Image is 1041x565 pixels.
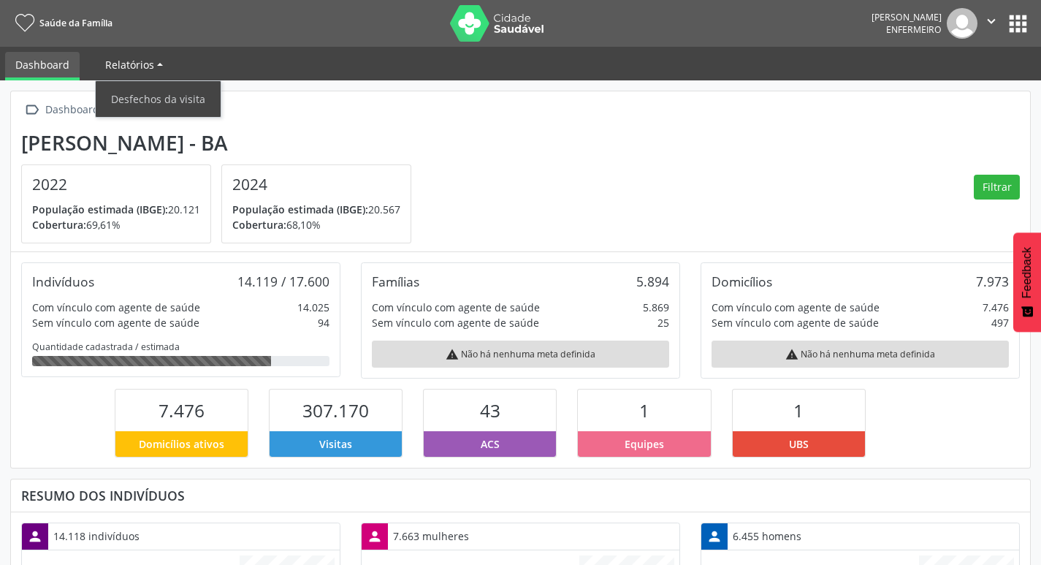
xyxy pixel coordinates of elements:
a: Dashboard [5,52,80,80]
img: img [947,8,977,39]
div: Com vínculo com agente de saúde [372,300,540,315]
span: Saúde da Família [39,17,113,29]
span: 1 [793,398,804,422]
span: Cobertura: [32,218,86,232]
div: Com vínculo com agente de saúde [712,300,880,315]
p: 68,10% [232,217,400,232]
div: Sem vínculo com agente de saúde [712,315,879,330]
div: Não há nenhuma meta definida [712,341,1009,368]
button: apps [1005,11,1031,37]
ul: Relatórios [95,80,221,118]
i: warning [446,348,459,361]
div: Sem vínculo com agente de saúde [32,315,199,330]
span: 1 [639,398,649,422]
div: 5.894 [636,273,669,289]
h4: 2024 [232,175,400,194]
div: 497 [991,315,1009,330]
div: [PERSON_NAME] - BA [21,131,422,155]
span: Equipes [625,436,664,452]
div: 14.118 indivíduos [48,523,145,549]
i: person [367,528,383,545]
span: Enfermeiro [886,23,942,36]
a: Saúde da Família [10,11,113,35]
p: 20.567 [232,202,400,217]
span: Visitas [319,436,352,452]
button:  [977,8,1005,39]
i: person [27,528,43,545]
i: warning [785,348,798,361]
div: Quantidade cadastrada / estimada [32,341,329,353]
p: 69,61% [32,217,200,232]
div: 7.973 [976,273,1009,289]
i:  [983,13,999,29]
span: 7.476 [159,398,205,422]
div: Com vínculo com agente de saúde [32,300,200,315]
div: 94 [318,315,329,330]
div: 6.455 homens [728,523,807,549]
button: Filtrar [974,175,1020,200]
span: Cobertura: [232,218,286,232]
span: ACS [481,436,500,452]
span: 307.170 [302,398,369,422]
div: 14.119 / 17.600 [237,273,329,289]
div: Sem vínculo com agente de saúde [372,315,539,330]
div: 25 [657,315,669,330]
div: Indivíduos [32,273,94,289]
h4: 2022 [32,175,200,194]
span: UBS [789,436,809,452]
span: População estimada (IBGE): [232,202,368,216]
a: Relatórios [95,52,173,77]
button: Feedback - Mostrar pesquisa [1013,232,1041,332]
div: Famílias [372,273,419,289]
div: Resumo dos indivíduos [21,488,1020,504]
div: 7.663 mulheres [388,523,474,549]
div: 14.025 [297,300,329,315]
span: 43 [480,398,500,422]
a:  Dashboard [21,99,102,121]
span: Domicílios ativos [139,436,224,452]
i: person [706,528,722,545]
span: População estimada (IBGE): [32,202,168,216]
div: Domicílios [712,273,772,289]
div: 5.869 [643,300,669,315]
span: Relatórios [105,58,154,72]
div: [PERSON_NAME] [872,11,942,23]
a: Desfechos da visita [96,86,221,112]
div: Não há nenhuma meta definida [372,341,669,368]
div: 7.476 [983,300,1009,315]
span: Feedback [1021,247,1034,298]
div: Dashboard [42,99,102,121]
i:  [21,99,42,121]
p: 20.121 [32,202,200,217]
